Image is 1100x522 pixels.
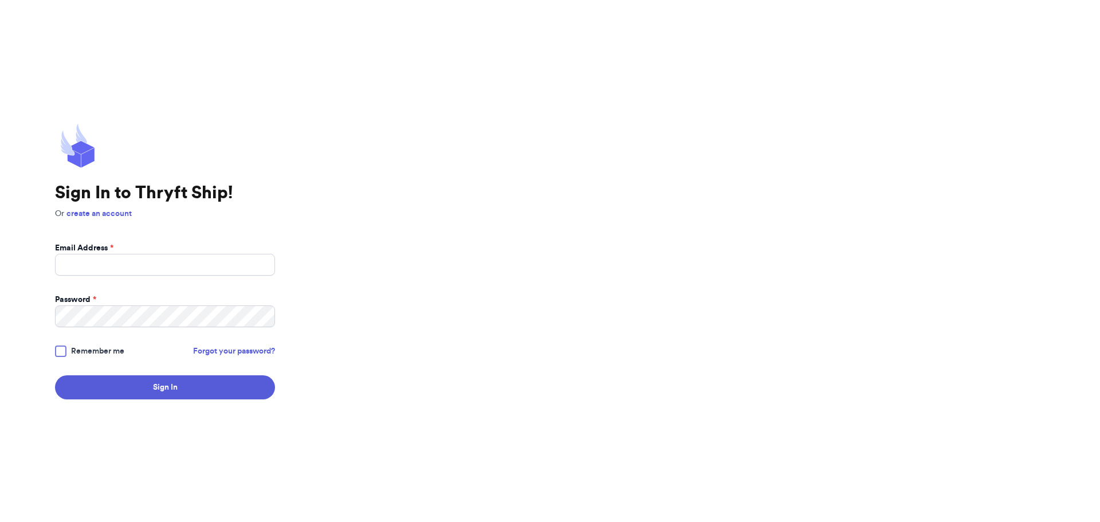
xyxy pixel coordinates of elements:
a: Forgot your password? [193,346,275,357]
h1: Sign In to Thryft Ship! [55,183,275,203]
p: Or [55,208,275,219]
label: Email Address [55,242,113,254]
span: Remember me [71,346,124,357]
a: create an account [66,210,132,218]
button: Sign In [55,375,275,399]
label: Password [55,294,96,305]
